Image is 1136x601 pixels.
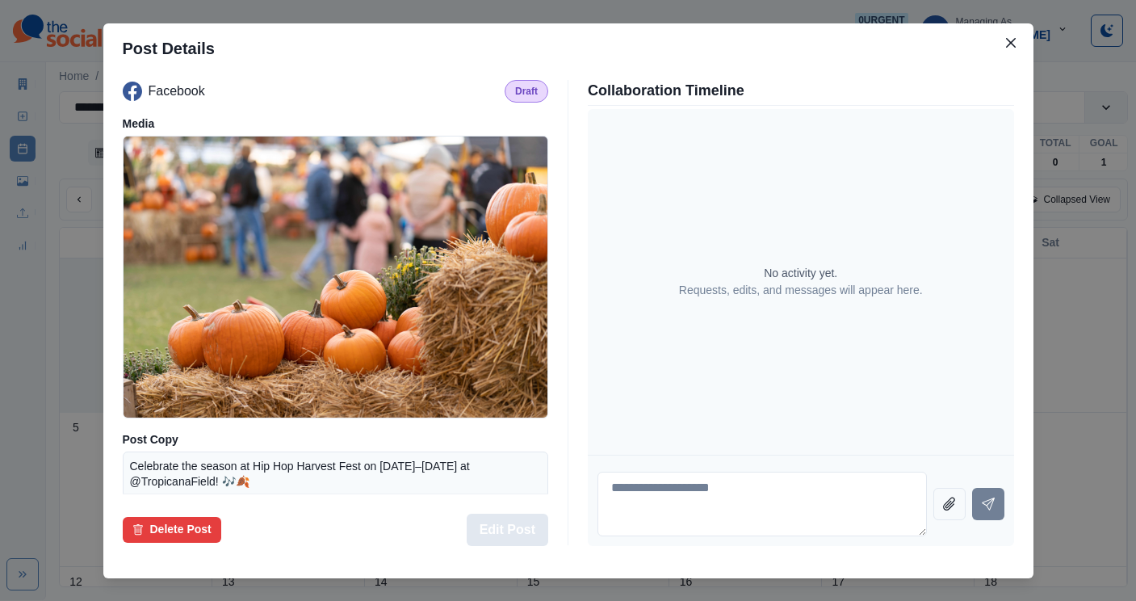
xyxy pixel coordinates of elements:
button: Attach file [933,488,966,520]
img: jqduknp6esafd1serwj7 [124,136,547,418]
button: Edit Post [467,514,548,546]
p: Collaboration Timeline [588,80,1014,102]
button: Close [998,30,1024,56]
p: Media [123,116,549,132]
p: No activity yet. [764,265,837,282]
p: Requests, edits, and messages will appear here. [679,282,923,299]
p: Post Copy [123,431,549,448]
button: Delete Post [123,517,221,543]
header: Post Details [103,23,1033,74]
p: Draft [515,84,538,99]
button: Send message [972,488,1004,520]
p: Facebook [149,82,205,101]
